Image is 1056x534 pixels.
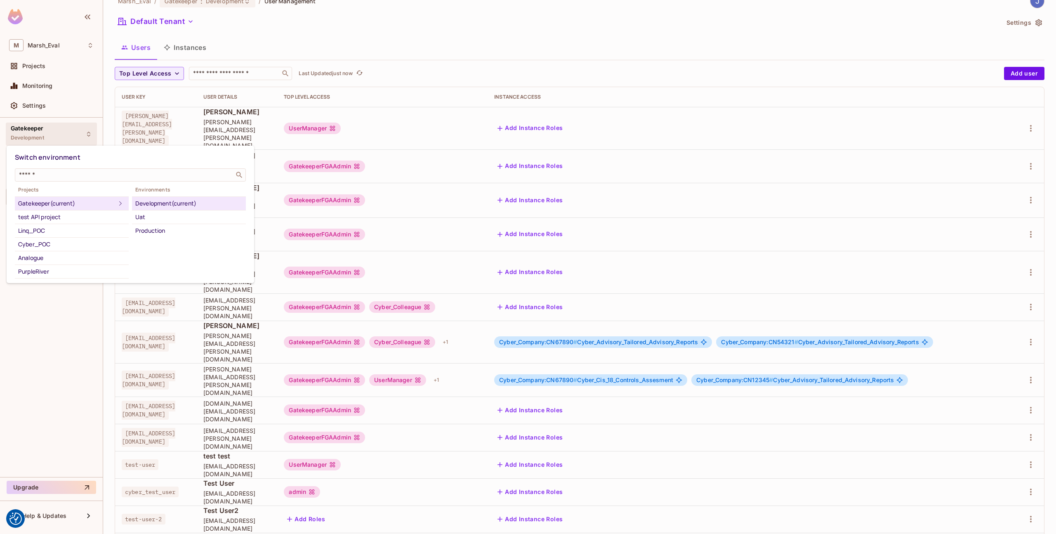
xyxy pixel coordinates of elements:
div: Gatekeeper (current) [18,198,115,208]
div: PurpleRiver [18,267,125,276]
div: Linq_POC [18,226,125,236]
div: Cyber_POC [18,239,125,249]
span: Environments [132,187,246,193]
div: Production [135,226,243,236]
div: Uat [135,212,243,222]
span: Switch environment [15,153,80,162]
img: Revisit consent button [9,513,22,525]
span: Projects [15,187,129,193]
button: Consent Preferences [9,513,22,525]
div: Analogue [18,253,125,263]
div: test API project [18,212,125,222]
div: Development (current) [135,198,243,208]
